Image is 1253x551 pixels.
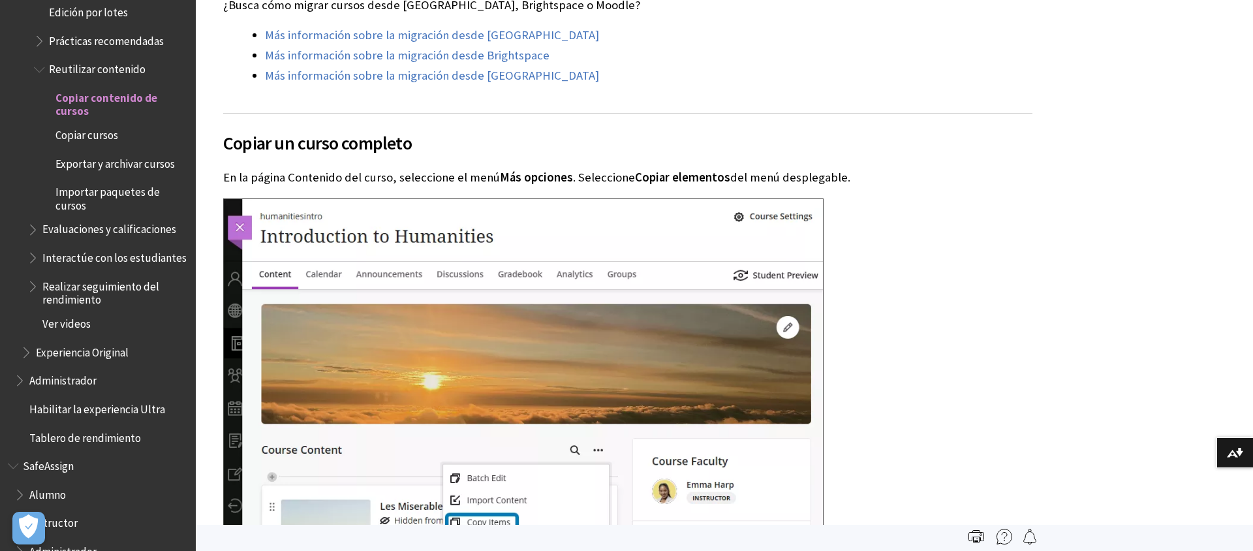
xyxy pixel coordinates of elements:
[223,169,1032,186] p: En la página Contenido del curso, seleccione el menú . Seleccione del menú desplegable.
[49,30,164,48] span: Prácticas recomendadas
[265,27,599,43] a: Más información sobre la migración desde [GEOGRAPHIC_DATA]
[36,341,129,359] span: Experiencia Original
[29,512,78,530] span: Instructor
[265,68,599,84] a: Más información sobre la migración desde [GEOGRAPHIC_DATA]
[55,87,187,118] span: Copiar contenido de cursos
[1022,529,1038,544] img: Follow this page
[29,398,165,416] span: Habilitar la experiencia Ultra
[223,113,1032,157] h2: Copiar un curso completo
[968,529,984,544] img: Print
[42,313,91,330] span: Ver videos
[997,529,1012,544] img: More help
[42,219,176,236] span: Evaluaciones y calificaciones
[23,455,74,473] span: SafeAssign
[29,370,97,387] span: Administrador
[29,427,141,445] span: Tablero de rendimiento
[49,59,146,76] span: Reutilizar contenido
[29,484,66,501] span: Alumno
[42,275,187,306] span: Realizar seguimiento del rendimiento
[55,181,187,212] span: Importar paquetes de cursos
[49,1,128,19] span: Edición por lotes
[635,170,730,185] span: Copiar elementos
[265,48,549,63] a: Más información sobre la migración desde Brightspace
[55,153,175,170] span: Exportar y archivar cursos
[12,512,45,544] button: Abrir preferencias
[55,124,118,142] span: Copiar cursos
[500,170,573,185] span: Más opciones
[42,247,187,264] span: Interactúe con los estudiantes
